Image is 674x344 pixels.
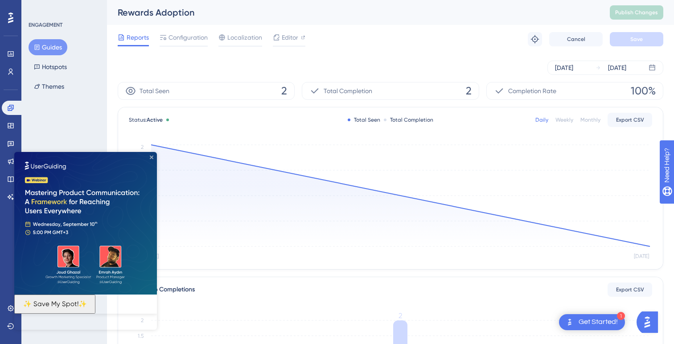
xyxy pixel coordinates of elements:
button: Themes [29,78,70,94]
button: Guides [29,39,67,55]
span: Localization [227,32,262,43]
button: Hotspots [29,59,72,75]
iframe: UserGuiding AI Assistant Launcher [637,309,663,336]
div: Monthly [580,116,600,123]
span: Total Completion [324,86,372,96]
span: 2 [281,84,287,98]
div: [DATE] [555,62,573,73]
tspan: [DATE] [634,253,649,259]
button: Export CSV [608,113,652,127]
span: 2 [466,84,472,98]
span: Configuration [168,32,208,43]
div: 1 [617,312,625,320]
button: Publish Changes [610,5,663,20]
tspan: 1.5 [138,333,144,339]
button: Export CSV [608,283,652,297]
div: Get Started! [579,317,618,327]
span: Total Seen [140,86,169,96]
button: Cancel [549,32,603,46]
span: Publish Changes [615,9,658,16]
span: Editor [282,32,298,43]
span: Cancel [567,36,585,43]
span: Need Help? [21,2,56,13]
span: Export CSV [616,286,644,293]
div: Total Completion [384,116,433,123]
span: 100% [631,84,656,98]
div: Total Step Completions [129,284,195,295]
div: Daily [535,116,548,123]
span: Export CSV [616,116,644,123]
span: Status: [129,116,163,123]
div: ENGAGEMENT [29,21,62,29]
div: Weekly [555,116,573,123]
span: Completion Rate [508,86,556,96]
span: Reports [127,32,149,43]
div: [DATE] [608,62,626,73]
button: Save [610,32,663,46]
tspan: 2 [399,311,402,320]
tspan: 2 [141,144,144,150]
div: Close Preview [136,4,139,7]
span: Active [147,117,163,123]
span: Save [630,36,643,43]
div: Rewards Adoption [118,6,588,19]
div: Open Get Started! checklist, remaining modules: 1 [559,314,625,330]
div: Total Seen [348,116,380,123]
img: launcher-image-alternative-text [564,317,575,328]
